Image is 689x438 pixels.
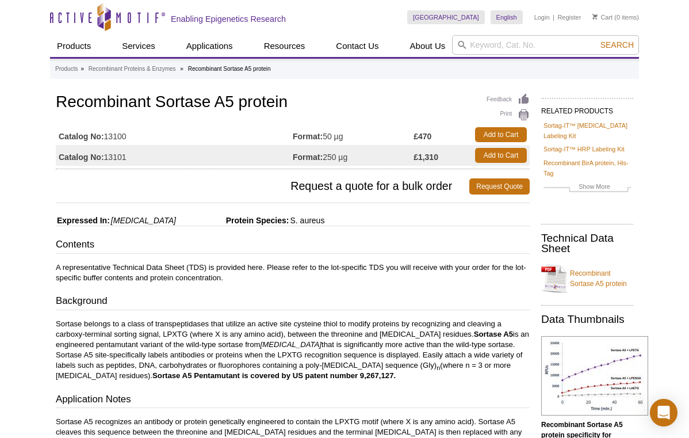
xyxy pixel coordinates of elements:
[59,152,104,162] strong: Catalog No:
[55,64,78,74] a: Products
[541,314,633,325] h2: Data Thumbnails
[56,238,530,254] h3: Contents
[293,131,323,142] strong: Format:
[592,10,639,24] li: (0 items)
[437,364,440,371] sub: n
[171,14,286,24] h2: Enabling Epigenetics Research
[557,13,581,21] a: Register
[59,131,104,142] strong: Catalog No:
[56,262,530,283] p: A representative Technical Data Sheet (TDS) is provided here. Please refer to the lot-specific TD...
[592,14,598,20] img: Your Cart
[414,152,438,162] strong: £1,310
[452,35,639,55] input: Keyword, Cat. No.
[414,131,431,142] strong: £470
[89,64,176,74] a: Recombinant Proteins & Enzymes
[56,178,469,195] span: Request a quote for a bulk order
[293,145,414,166] td: 250 µg
[474,330,513,338] strong: Sortase A5
[180,66,183,72] li: »
[115,35,162,57] a: Services
[543,181,631,195] a: Show More
[257,35,312,57] a: Resources
[56,393,530,409] h3: Application Notes
[407,10,485,24] a: [GEOGRAPHIC_DATA]
[81,66,84,72] li: »
[541,336,648,416] img: Recombinant Sortase A5 protein specificity for LPETG sequence.
[403,35,453,57] a: About Us
[592,13,613,21] a: Cart
[56,319,530,381] p: Sortase belongs to a class of transpeptidases that utilize an active site cysteine thiol to modif...
[469,178,530,195] a: Request Quote
[56,124,293,145] td: 13100
[56,93,530,113] h1: Recombinant Sortase A5 protein
[261,340,322,349] i: [MEDICAL_DATA]
[329,35,385,57] a: Contact Us
[541,261,633,296] a: Recombinant Sortase A5 protein
[534,13,550,21] a: Login
[475,148,527,163] a: Add to Cart
[600,40,634,49] span: Search
[553,10,554,24] li: |
[543,120,631,141] a: Sortag-IT™ [MEDICAL_DATA] Labeling Kit
[179,35,240,57] a: Applications
[50,35,98,57] a: Products
[56,294,530,310] h3: Background
[487,93,530,106] a: Feedback
[543,158,631,178] a: Recombinant BirA protein, His-Tag
[188,66,271,72] li: Recombinant Sortase A5 protein
[597,40,637,50] button: Search
[487,109,530,121] a: Print
[178,216,289,225] span: Protein Species:
[56,145,293,166] td: 13101
[152,371,396,380] strong: Sortase A5 Pentamutant is covered by US patent number 9,267,127.
[491,10,523,24] a: English
[541,98,633,119] h2: RELATED PRODUCTS
[289,216,324,225] span: S. aureus
[111,216,176,225] i: [MEDICAL_DATA]
[475,127,527,142] a: Add to Cart
[56,216,110,225] span: Expressed In:
[293,152,323,162] strong: Format:
[293,124,414,145] td: 50 µg
[650,399,677,426] div: Open Intercom Messenger
[541,233,633,254] h2: Technical Data Sheet
[543,144,625,154] a: Sortag-IT™ HRP Labeling Kit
